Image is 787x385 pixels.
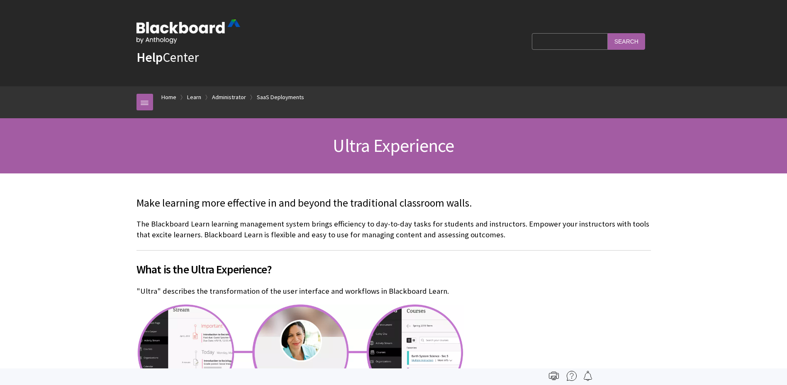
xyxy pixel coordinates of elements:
a: Home [161,92,176,102]
strong: Help [136,49,163,66]
img: Print [549,371,559,381]
p: Make learning more effective in and beyond the traditional classroom walls. [136,196,651,211]
img: More help [567,371,577,381]
p: "Ultra" describes the transformation of the user interface and workflows in Blackboard Learn. [136,286,651,297]
a: Administrator [212,92,246,102]
img: Follow this page [583,371,593,381]
span: Ultra Experience [333,134,454,157]
h2: What is the Ultra Experience? [136,250,651,278]
input: Search [608,33,645,49]
a: Learn [187,92,201,102]
a: HelpCenter [136,49,199,66]
img: Blackboard by Anthology [136,19,240,44]
p: The Blackboard Learn learning management system brings efficiency to day-to-day tasks for student... [136,219,651,240]
a: SaaS Deployments [257,92,304,102]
